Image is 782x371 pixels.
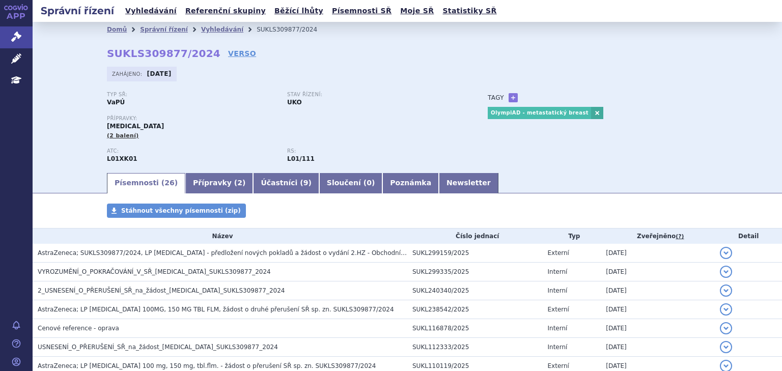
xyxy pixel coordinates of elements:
a: Moje SŘ [397,4,437,18]
button: detail [720,284,732,297]
span: Interní [548,325,568,332]
a: + [509,93,518,102]
span: Interní [548,287,568,294]
span: Zahájeno: [112,70,144,78]
td: [DATE] [601,263,715,281]
strong: [DATE] [147,70,172,77]
span: Interní [548,268,568,275]
span: 2_USNESENÍ_O_PŘERUŠENÍ_SŘ_na_žádost_LYNPARZA_SUKLS309877_2024 [38,287,285,294]
a: Správní řízení [140,26,188,33]
a: OlympiAD - metastatický breast [488,107,591,119]
span: AstraZeneca; LP LYNPARZA 100MG, 150 MG TBL FLM, žádost o druhé přerušení SŘ sp. zn. SUKLS309877/2024 [38,306,394,313]
button: detail [720,322,732,334]
span: Stáhnout všechny písemnosti (zip) [121,207,241,214]
td: SUKL112333/2025 [407,338,543,357]
span: 0 [367,179,372,187]
span: (2 balení) [107,132,139,139]
td: [DATE] [601,281,715,300]
th: Zveřejněno [601,229,715,244]
span: Interní [548,344,568,351]
span: USNESENÍ_O_PŘERUŠENÍ_SŘ_na_žádost_LYNPARZA_SUKLS309877_2024 [38,344,278,351]
td: SUKL240340/2025 [407,281,543,300]
a: VERSO [228,48,256,59]
button: detail [720,247,732,259]
a: Referenční skupiny [182,4,269,18]
a: Písemnosti (26) [107,173,185,193]
a: Sloučení (0) [319,173,382,193]
a: Domů [107,26,127,33]
p: Stav řízení: [287,92,457,98]
strong: OLAPARIB [107,155,137,162]
span: Externí [548,249,569,256]
h2: Správní řízení [33,4,122,18]
a: Účastníci (9) [253,173,319,193]
strong: VaPÚ [107,99,125,106]
th: Typ [543,229,601,244]
button: detail [720,341,732,353]
p: ATC: [107,148,277,154]
td: [DATE] [601,244,715,263]
a: Vyhledávání [201,26,243,33]
span: 2 [237,179,242,187]
li: SUKLS309877/2024 [257,22,330,37]
strong: SUKLS309877/2024 [107,47,220,60]
span: AstraZeneca; LP LYNPARZA 100 mg, 150 mg, tbl.flm. - žádost o přerušení SŘ sp. zn. SUKLS309877/2024 [38,362,376,369]
strong: olaparib tbl. [287,155,315,162]
p: Přípravky: [107,116,467,122]
a: Běžící lhůty [271,4,326,18]
span: AstraZeneca; SUKLS309877/2024, LP LYNPARZA - předložení nových pokladů a žádost o vydání 2.HZ - O... [38,249,431,256]
a: Přípravky (2) [185,173,253,193]
td: SUKL238542/2025 [407,300,543,319]
a: Statistiky SŘ [439,4,499,18]
a: Poznámka [382,173,439,193]
p: Typ SŘ: [107,92,277,98]
span: VYROZUMĚNÍ_O_POKRAČOVÁNÍ_V_SŘ_LYNPARZA_SUKLS309877_2024 [38,268,271,275]
a: Stáhnout všechny písemnosti (zip) [107,204,246,218]
a: Písemnosti SŘ [329,4,395,18]
a: Newsletter [439,173,498,193]
button: detail [720,303,732,316]
span: Cenové reference - oprava [38,325,119,332]
td: SUKL299159/2025 [407,244,543,263]
th: Název [33,229,407,244]
span: Externí [548,306,569,313]
td: [DATE] [601,300,715,319]
p: RS: [287,148,457,154]
span: 26 [164,179,174,187]
button: detail [720,266,732,278]
td: SUKL299335/2025 [407,263,543,281]
td: [DATE] [601,319,715,338]
th: Číslo jednací [407,229,543,244]
strong: UKO [287,99,302,106]
abbr: (?) [676,233,684,240]
a: Vyhledávání [122,4,180,18]
td: [DATE] [601,338,715,357]
span: 9 [303,179,309,187]
td: SUKL116878/2025 [407,319,543,338]
th: Detail [715,229,782,244]
span: [MEDICAL_DATA] [107,123,164,130]
h3: Tagy [488,92,504,104]
span: Externí [548,362,569,369]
